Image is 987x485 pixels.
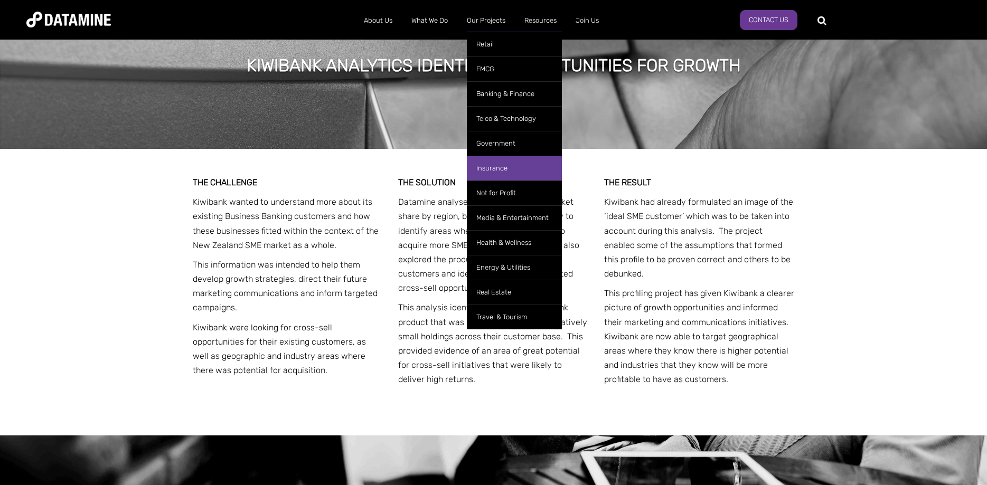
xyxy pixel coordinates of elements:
[247,54,741,77] h1: KIWIBANK ANALYTICS IDENTIFIES OPPORTUNITIES FOR GROWTH
[467,255,562,280] a: Energy & Utilities
[467,81,562,106] a: Banking & Finance
[467,156,562,180] a: Insurance
[467,305,562,329] a: Travel & Tourism
[193,177,257,187] strong: THE CHALLENGE
[193,320,383,378] p: Kiwibank were looking for cross-sell opportunities for their existing customers, as well as geogr...
[26,12,111,27] img: Datamine
[354,7,402,34] a: About Us
[193,195,383,252] p: Kiwibank wanted to understand more about its existing Business Banking customers and how these bu...
[604,177,651,187] strong: THE RESULT
[604,195,795,281] p: Kiwibank had already formulated an image of the ‘ideal SME customer’ which was to be taken into a...
[398,177,456,187] strong: THE SOLUTION
[402,7,457,34] a: What We Do
[467,205,562,230] a: Media & Entertainment
[467,106,562,131] a: Telco & Technology
[467,32,562,56] a: Retail
[566,7,608,34] a: Join Us
[398,300,589,386] p: This analysis identified a particular Kiwibank product that was of high value, despite relatively...
[467,56,562,81] a: FMCG
[467,230,562,255] a: Health & Wellness
[398,195,589,295] p: Datamine analysed the bank’s current market share by region, business size and industry to identi...
[193,258,383,315] p: This information was intended to help them develop growth strategies, direct their future marketi...
[467,131,562,156] a: Government
[457,7,515,34] a: Our Projects
[467,180,562,205] a: Not for Profit
[515,7,566,34] a: Resources
[740,10,797,30] a: Contact Us
[604,286,795,386] p: This profiling project has given Kiwibank a clearer picture of growth opportunities and informed ...
[467,280,562,305] a: Real Estate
